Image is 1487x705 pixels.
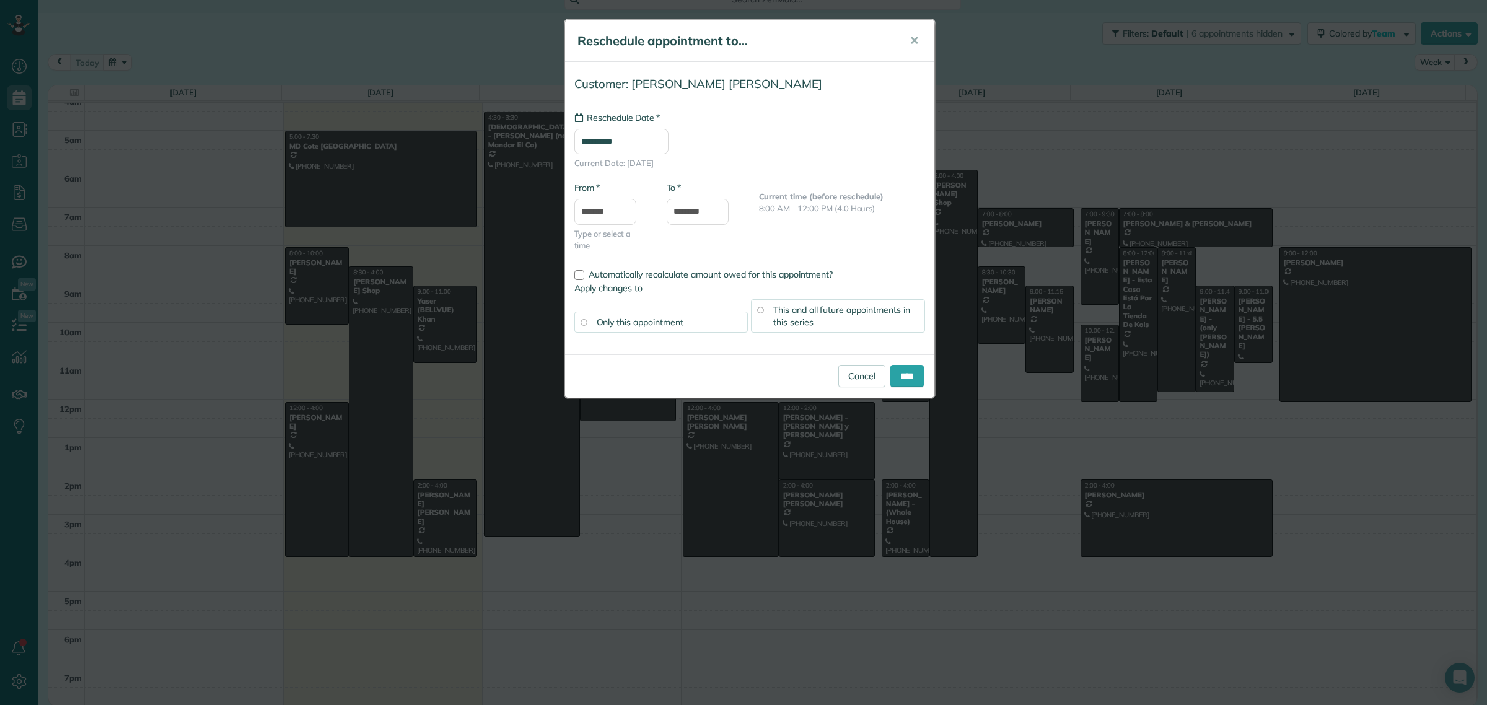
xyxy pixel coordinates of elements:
label: To [667,182,681,194]
h5: Reschedule appointment to... [577,32,892,50]
b: Current time (before reschedule) [759,191,884,201]
span: Current Date: [DATE] [574,157,925,169]
label: From [574,182,600,194]
span: Only this appointment [597,317,683,328]
p: 8:00 AM - 12:00 PM (4.0 Hours) [759,203,925,214]
label: Reschedule Date [574,112,660,124]
span: Automatically recalculate amount owed for this appointment? [589,269,833,280]
span: This and all future appointments in this series [773,304,910,328]
h4: Customer: [PERSON_NAME] [PERSON_NAME] [574,77,925,90]
label: Apply changes to [574,282,925,294]
input: This and all future appointments in this series [757,307,763,313]
a: Cancel [838,365,885,387]
input: Only this appointment [581,319,587,325]
span: Type or select a time [574,228,648,252]
span: ✕ [910,33,919,48]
